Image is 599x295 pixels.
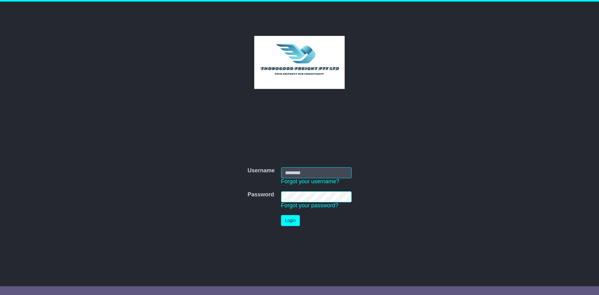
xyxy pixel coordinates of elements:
[247,167,275,174] label: Username
[281,178,339,184] a: Forgot your username?
[281,202,338,209] a: Forgot your password?
[254,36,345,89] img: Thorogood Freight Pty Ltd
[247,191,274,198] label: Password
[281,215,300,226] button: Login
